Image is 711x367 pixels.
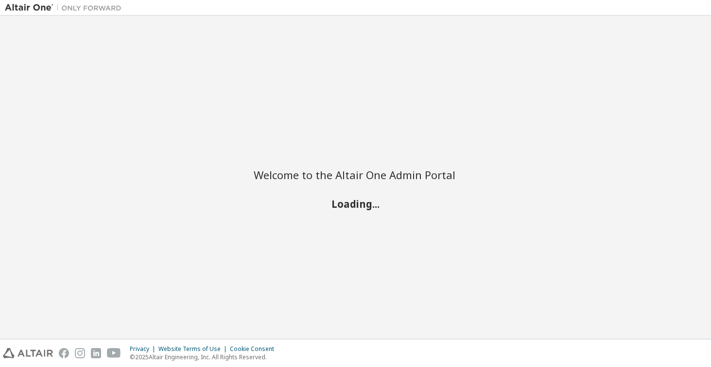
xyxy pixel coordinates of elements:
h2: Loading... [254,198,458,210]
div: Cookie Consent [230,345,280,353]
p: © 2025 Altair Engineering, Inc. All Rights Reserved. [130,353,280,361]
img: instagram.svg [75,348,85,358]
h2: Welcome to the Altair One Admin Portal [254,168,458,182]
img: youtube.svg [107,348,121,358]
img: Altair One [5,3,126,13]
div: Website Terms of Use [158,345,230,353]
div: Privacy [130,345,158,353]
img: altair_logo.svg [3,348,53,358]
img: linkedin.svg [91,348,101,358]
img: facebook.svg [59,348,69,358]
